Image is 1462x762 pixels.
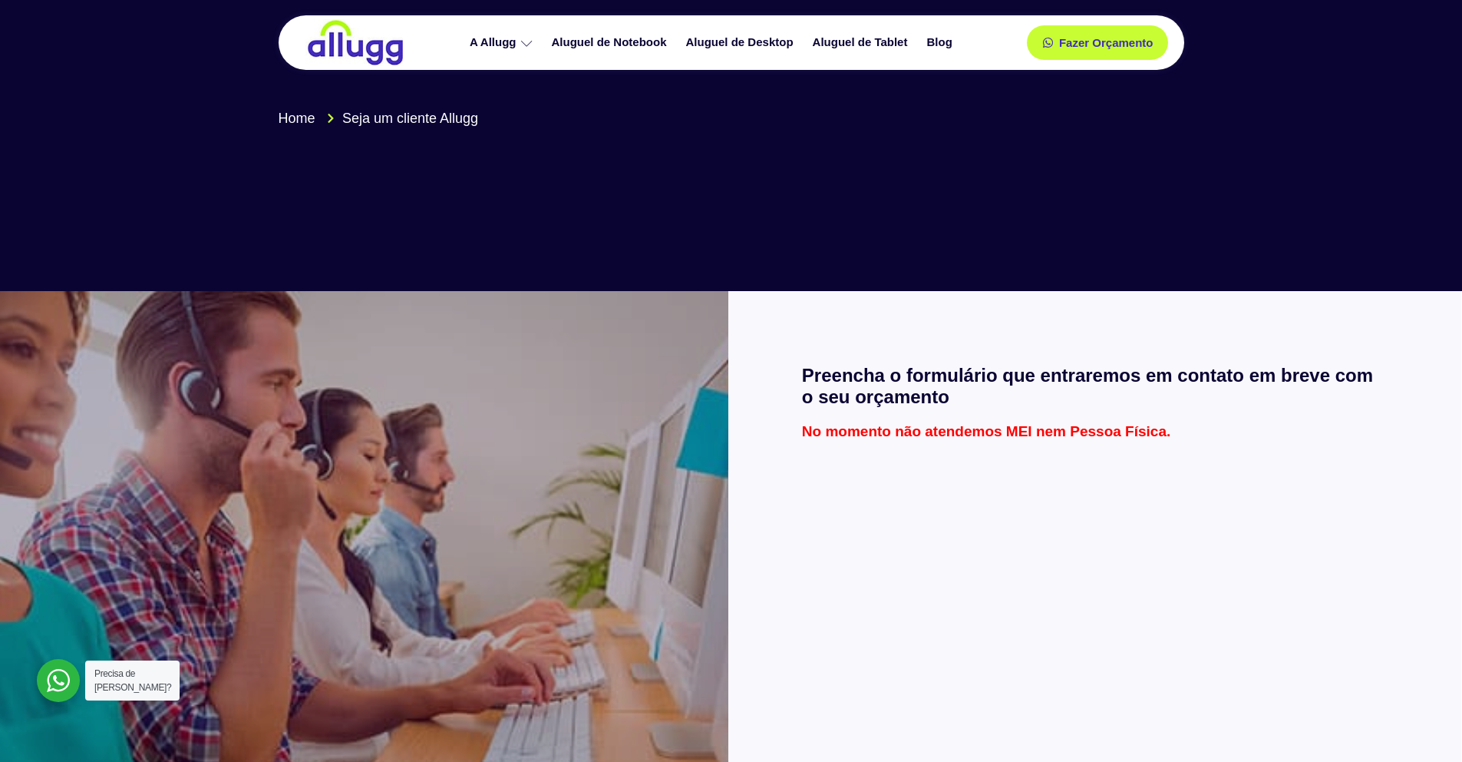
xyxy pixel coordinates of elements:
span: Home [279,108,315,129]
a: Aluguel de Desktop [678,29,805,56]
a: Blog [919,29,963,56]
span: Fazer Orçamento [1059,37,1153,48]
span: Seja um cliente Allugg [338,108,478,129]
span: Precisa de [PERSON_NAME]? [94,668,171,693]
img: locação de TI é Allugg [305,19,405,66]
a: Fazer Orçamento [1027,25,1169,60]
p: No momento não atendemos MEI nem Pessoa Física. [802,424,1388,439]
a: Aluguel de Tablet [805,29,919,56]
h2: Preencha o formulário que entraremos em contato em breve com o seu orçamento [802,365,1388,409]
a: A Allugg [462,29,544,56]
a: Aluguel de Notebook [544,29,678,56]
